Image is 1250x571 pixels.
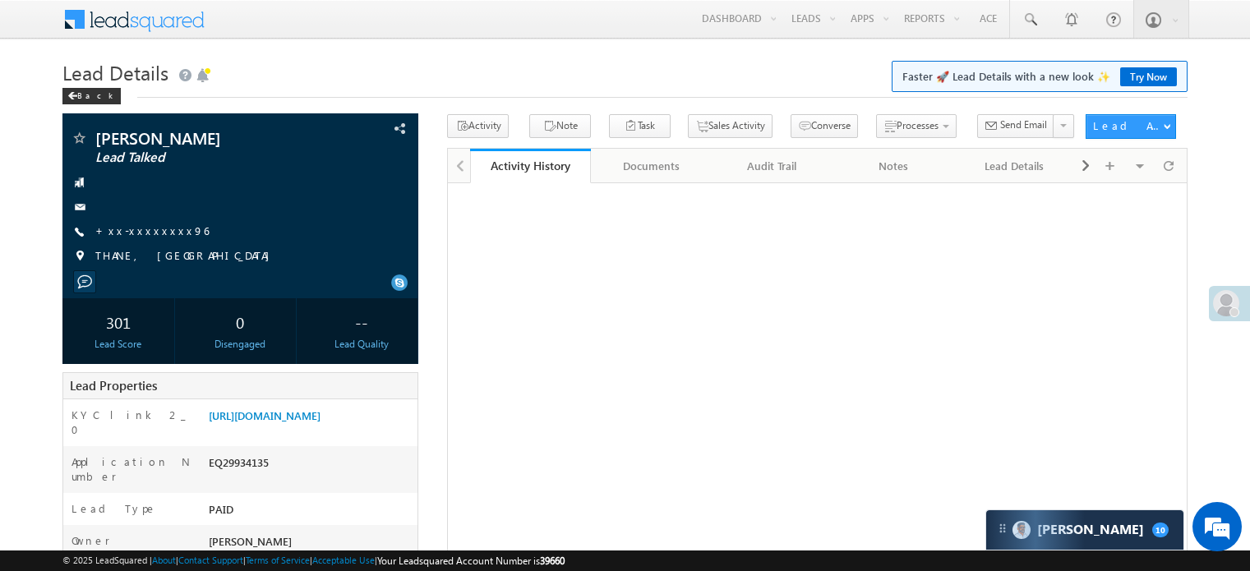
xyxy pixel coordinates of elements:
[713,149,833,183] a: Audit Trail
[1086,114,1176,139] button: Lead Actions
[902,68,1177,85] span: Faster 🚀 Lead Details with a new look ✨
[529,114,591,138] button: Note
[178,555,243,565] a: Contact Support
[310,306,413,337] div: --
[985,509,1184,550] div: carter-dragCarter[PERSON_NAME]10
[604,156,697,176] div: Documents
[447,114,509,138] button: Activity
[95,130,316,146] span: [PERSON_NAME]
[71,454,191,484] label: Application Number
[62,553,565,569] span: © 2025 LeadSquared | | | | |
[71,533,110,548] label: Owner
[71,408,191,437] label: KYC link 2_0
[95,150,316,166] span: Lead Talked
[977,114,1054,138] button: Send Email
[71,501,157,516] label: Lead Type
[591,149,712,183] a: Documents
[897,119,939,131] span: Processes
[968,156,1061,176] div: Lead Details
[67,337,170,352] div: Lead Score
[205,501,417,524] div: PAID
[312,555,375,565] a: Acceptable Use
[1000,117,1047,132] span: Send Email
[62,87,129,101] a: Back
[846,156,939,176] div: Notes
[70,377,157,394] span: Lead Properties
[209,408,321,422] a: [URL][DOMAIN_NAME]
[688,114,773,138] button: Sales Activity
[833,149,954,183] a: Notes
[95,248,278,265] span: THANE, [GEOGRAPHIC_DATA]
[67,306,170,337] div: 301
[482,158,579,173] div: Activity History
[188,306,292,337] div: 0
[246,555,310,565] a: Terms of Service
[188,337,292,352] div: Disengaged
[310,337,413,352] div: Lead Quality
[1152,523,1169,537] span: 10
[791,114,858,138] button: Converse
[470,149,591,183] a: Activity History
[996,522,1009,535] img: carter-drag
[62,88,121,104] div: Back
[209,534,292,548] span: [PERSON_NAME]
[955,149,1076,183] a: Lead Details
[1093,118,1163,133] div: Lead Actions
[876,114,957,138] button: Processes
[377,555,565,567] span: Your Leadsquared Account Number is
[152,555,176,565] a: About
[95,223,209,237] a: +xx-xxxxxxxx96
[1120,67,1177,86] a: Try Now
[726,156,819,176] div: Audit Trail
[205,454,417,477] div: EQ29934135
[540,555,565,567] span: 39660
[62,59,168,85] span: Lead Details
[609,114,671,138] button: Task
